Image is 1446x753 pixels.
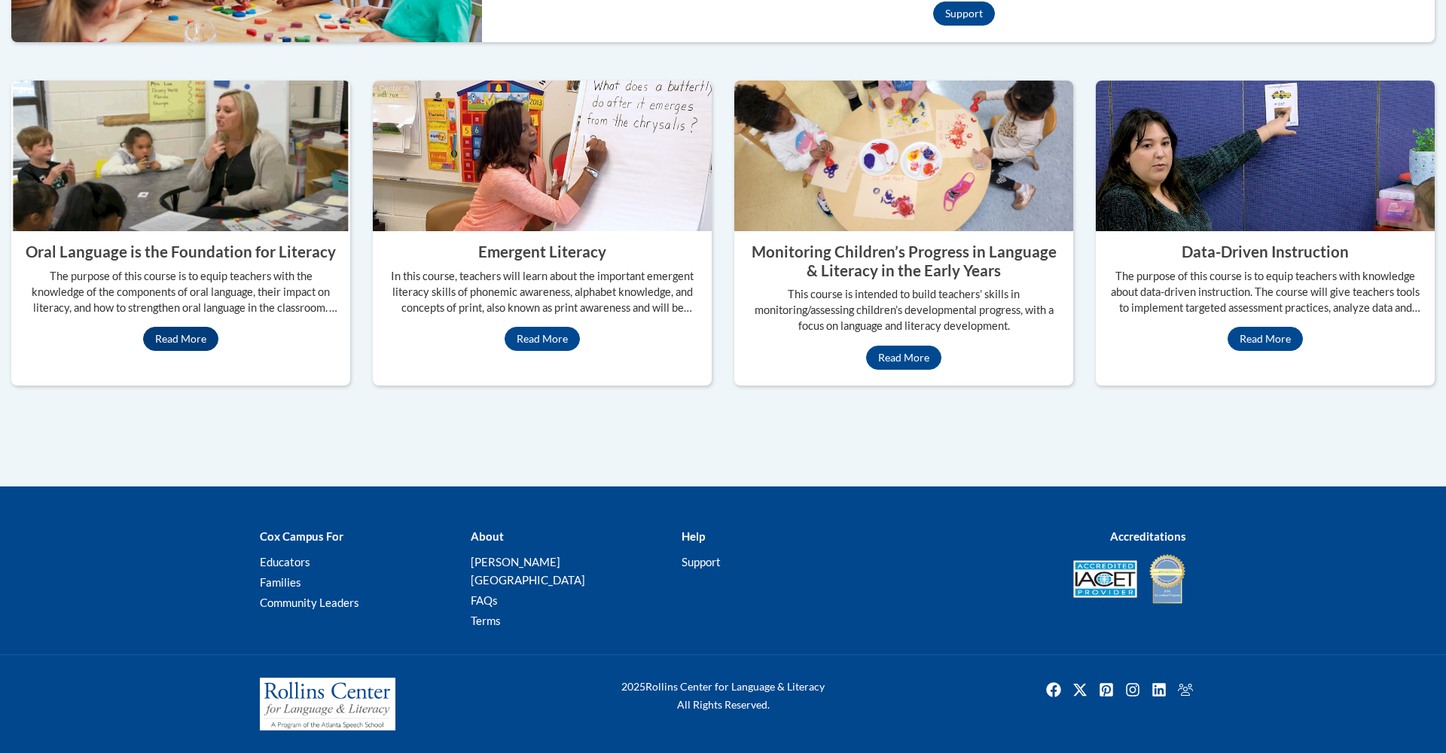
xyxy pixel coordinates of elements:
[682,529,705,543] b: Help
[471,614,501,627] a: Terms
[1182,242,1349,261] property: Data-Driven Instruction
[384,269,700,316] p: In this course, teachers will learn about the important emergent literacy skills of phonemic awar...
[1073,560,1137,598] img: Accredited IACET® Provider
[373,81,712,231] img: Emergent Literacy
[471,529,504,543] b: About
[260,555,310,569] a: Educators
[621,680,645,693] span: 2025
[471,593,498,607] a: FAQs
[260,575,301,589] a: Families
[1042,678,1066,702] img: Facebook icon
[1147,678,1171,702] img: LinkedIn icon
[1094,678,1118,702] img: Pinterest icon
[734,81,1073,231] img: Monitoring Children’s Progress in Language & Literacy in the Early Years
[565,678,881,714] div: Rollins Center for Language & Literacy All Rights Reserved.
[1173,678,1197,702] a: Facebook Group
[1228,327,1303,351] a: Read More
[933,2,995,26] a: Support
[1121,678,1145,702] a: Instagram
[260,529,343,543] b: Cox Campus For
[1107,269,1423,316] p: The purpose of this course is to equip teachers with knowledge about data-driven instruction. The...
[1068,678,1092,702] img: Twitter icon
[746,287,1062,334] p: This course is intended to build teachers’ skills in monitoring/assessing children’s developmenta...
[682,555,721,569] a: Support
[1110,529,1186,543] b: Accreditations
[505,327,580,351] a: Read More
[866,346,941,370] a: Read More
[26,242,336,261] property: Oral Language is the Foundation for Literacy
[260,596,359,609] a: Community Leaders
[1173,678,1197,702] img: Facebook group icon
[1149,553,1186,605] img: IDA® Accredited
[1121,678,1145,702] img: Instagram icon
[1094,678,1118,702] a: Pinterest
[478,242,606,261] property: Emergent Literacy
[1042,678,1066,702] a: Facebook
[1068,678,1092,702] a: Twitter
[1096,81,1435,231] img: Data-Driven Instruction
[143,327,218,351] a: Read More
[752,242,1057,279] property: Monitoring Children’s Progress in Language & Literacy in the Early Years
[260,678,395,730] img: Rollins Center for Language & Literacy - A Program of the Atlanta Speech School
[11,81,350,231] img: Oral Language is the Foundation for Literacy
[471,555,585,587] a: [PERSON_NAME][GEOGRAPHIC_DATA]
[23,269,339,316] p: The purpose of this course is to equip teachers with the knowledge of the components of oral lang...
[1147,678,1171,702] a: Linkedin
